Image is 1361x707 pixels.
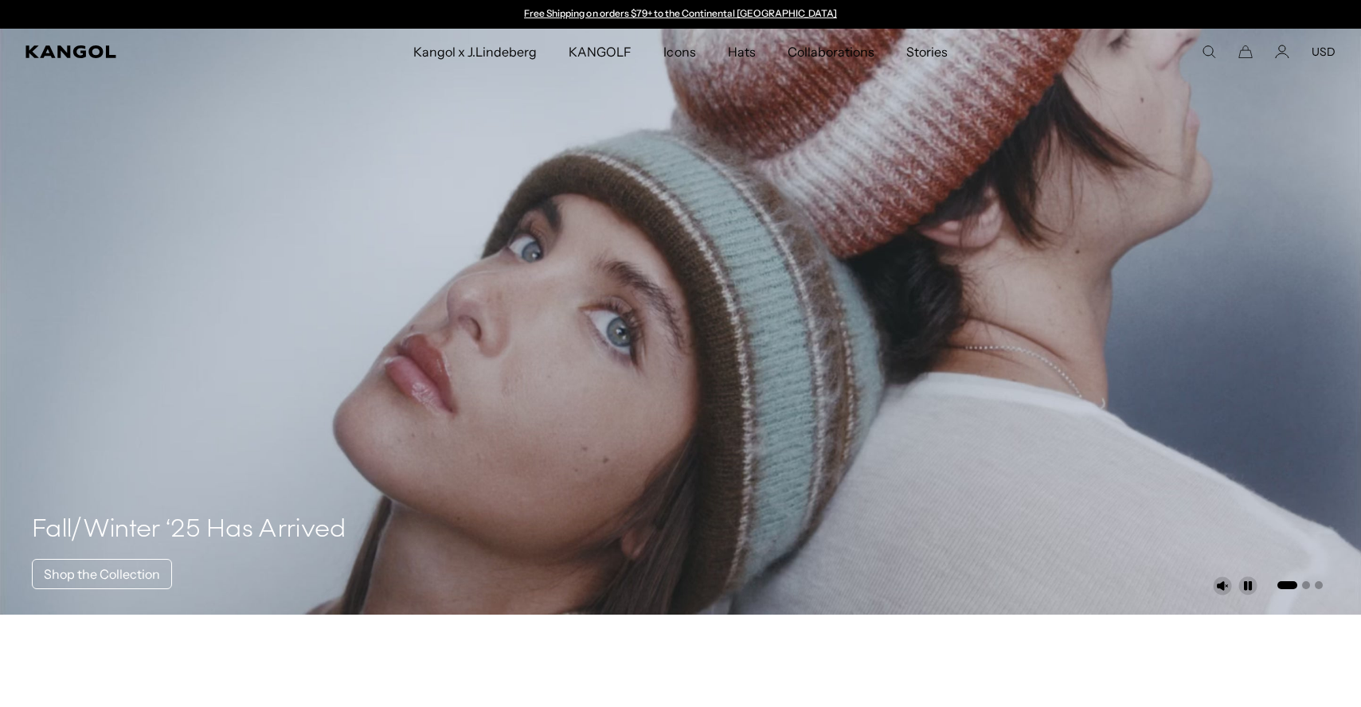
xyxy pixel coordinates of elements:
summary: Search here [1202,45,1216,59]
slideshow-component: Announcement bar [517,8,845,21]
a: Kangol x J.Lindeberg [397,29,553,75]
span: KANGOLF [569,29,632,75]
a: Free Shipping on orders $79+ to the Continental [GEOGRAPHIC_DATA] [524,7,837,19]
button: Unmute [1213,576,1232,596]
span: Hats [728,29,756,75]
button: Cart [1238,45,1253,59]
a: Shop the Collection [32,559,172,589]
a: Kangol [25,45,273,58]
div: Announcement [517,8,845,21]
a: KANGOLF [553,29,647,75]
div: 1 of 2 [517,8,845,21]
span: Stories [906,29,948,75]
a: Stories [890,29,964,75]
button: USD [1312,45,1336,59]
a: Icons [647,29,711,75]
a: Hats [712,29,772,75]
a: Collaborations [772,29,890,75]
span: Icons [663,29,695,75]
span: Kangol x J.Lindeberg [413,29,538,75]
button: Go to slide 1 [1277,581,1297,589]
a: Account [1275,45,1289,59]
span: Collaborations [788,29,874,75]
h4: Fall/Winter ‘25 Has Arrived [32,514,346,546]
button: Go to slide 3 [1315,581,1323,589]
ul: Select a slide to show [1276,578,1323,591]
button: Pause [1238,576,1257,596]
button: Go to slide 2 [1302,581,1310,589]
